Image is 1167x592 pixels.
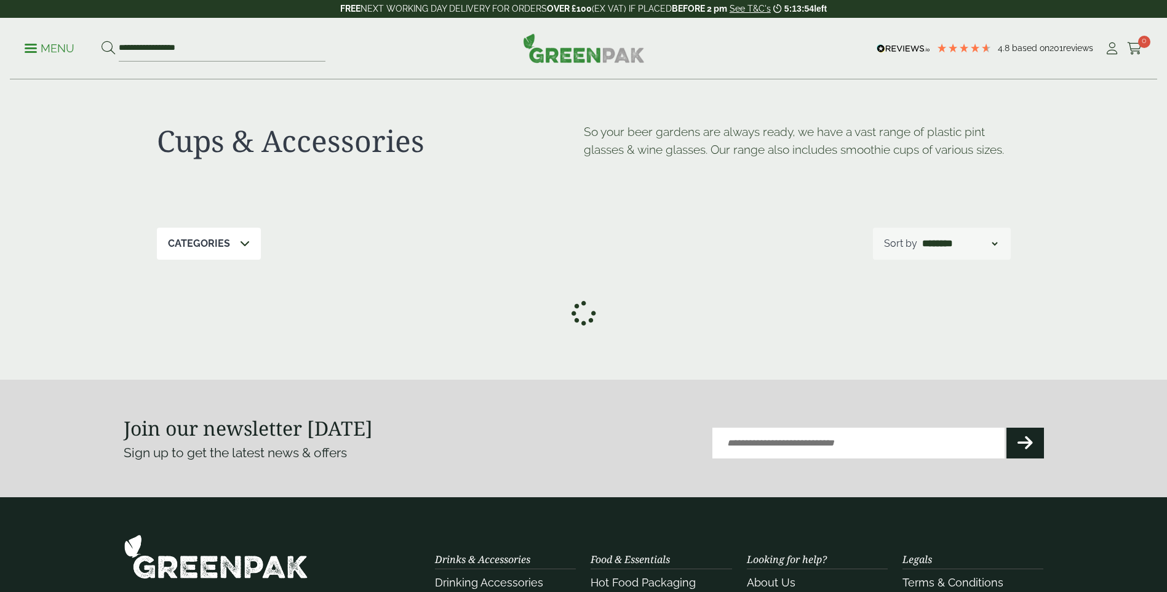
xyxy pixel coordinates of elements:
a: Menu [25,41,74,54]
img: GreenPak Supplies [124,534,308,579]
i: My Account [1104,42,1120,55]
span: reviews [1063,43,1093,53]
span: 5:13:54 [784,4,814,14]
p: Sign up to get the latest news & offers [124,443,538,463]
p: Sort by [884,236,917,251]
a: Drinking Accessories [435,576,543,589]
span: Based on [1012,43,1050,53]
p: Menu [25,41,74,56]
a: 0 [1127,39,1142,58]
strong: Join our newsletter [DATE] [124,415,373,441]
strong: BEFORE 2 pm [672,4,727,14]
a: See T&C's [730,4,771,14]
a: Terms & Conditions [902,576,1003,589]
p: Categories [168,236,230,251]
strong: FREE [340,4,360,14]
p: So your beer gardens are always ready, we have a vast range of plastic pint glasses & wine glasse... [584,123,1011,159]
h1: Cups & Accessories [157,123,584,159]
strong: OVER £100 [547,4,592,14]
span: 201 [1050,43,1063,53]
img: GreenPak Supplies [523,33,645,63]
a: About Us [747,576,795,589]
span: left [814,4,827,14]
span: 4.8 [998,43,1012,53]
div: 4.79 Stars [936,42,992,54]
span: 0 [1138,36,1150,48]
img: REVIEWS.io [877,44,930,53]
i: Cart [1127,42,1142,55]
select: Shop order [920,236,1000,251]
a: Hot Food Packaging [591,576,696,589]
